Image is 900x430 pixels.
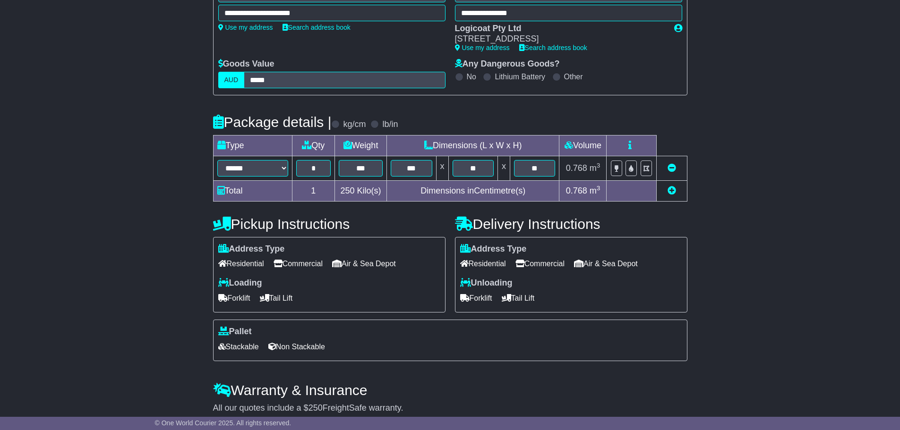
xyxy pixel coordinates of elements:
span: Residential [218,256,264,271]
td: Dimensions in Centimetre(s) [387,180,559,201]
label: Lithium Battery [495,72,545,81]
label: Any Dangerous Goods? [455,59,560,69]
label: Address Type [218,244,285,254]
span: m [590,186,600,195]
label: kg/cm [343,119,366,130]
td: Volume [559,135,607,156]
td: Weight [335,135,387,156]
td: Type [213,135,292,156]
a: Use my address [218,24,273,31]
td: Kilo(s) [335,180,387,201]
label: Address Type [460,244,527,254]
span: 250 [309,403,323,413]
span: Air & Sea Depot [574,256,638,271]
span: Commercial [515,256,565,271]
a: Add new item [668,186,676,195]
a: Search address book [283,24,351,31]
h4: Package details | [213,114,332,130]
div: All our quotes include a $ FreightSafe warranty. [213,403,687,413]
sup: 3 [597,162,600,169]
span: m [590,163,600,173]
span: Residential [460,256,506,271]
a: Use my address [455,44,510,51]
span: 0.768 [566,186,587,195]
span: Air & Sea Depot [332,256,396,271]
span: 0.768 [566,163,587,173]
h4: Delivery Instructions [455,216,687,232]
h4: Pickup Instructions [213,216,446,232]
span: Tail Lift [502,291,535,305]
td: Qty [292,135,335,156]
td: 1 [292,180,335,201]
span: 250 [341,186,355,195]
label: Pallet [218,327,252,337]
sup: 3 [597,185,600,192]
label: Goods Value [218,59,274,69]
a: Remove this item [668,163,676,173]
label: AUD [218,72,245,88]
label: lb/in [382,119,398,130]
td: x [436,156,448,180]
span: Tail Lift [260,291,293,305]
label: Unloading [460,278,513,288]
span: Stackable [218,339,259,354]
span: © One World Courier 2025. All rights reserved. [155,419,291,427]
div: [STREET_ADDRESS] [455,34,665,44]
span: Forklift [460,291,492,305]
span: Forklift [218,291,250,305]
label: Other [564,72,583,81]
td: x [497,156,510,180]
span: Commercial [274,256,323,271]
td: Dimensions (L x W x H) [387,135,559,156]
a: Search address book [519,44,587,51]
label: Loading [218,278,262,288]
h4: Warranty & Insurance [213,382,687,398]
label: No [467,72,476,81]
td: Total [213,180,292,201]
div: Logicoat Pty Ltd [455,24,665,34]
span: Non Stackable [268,339,325,354]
